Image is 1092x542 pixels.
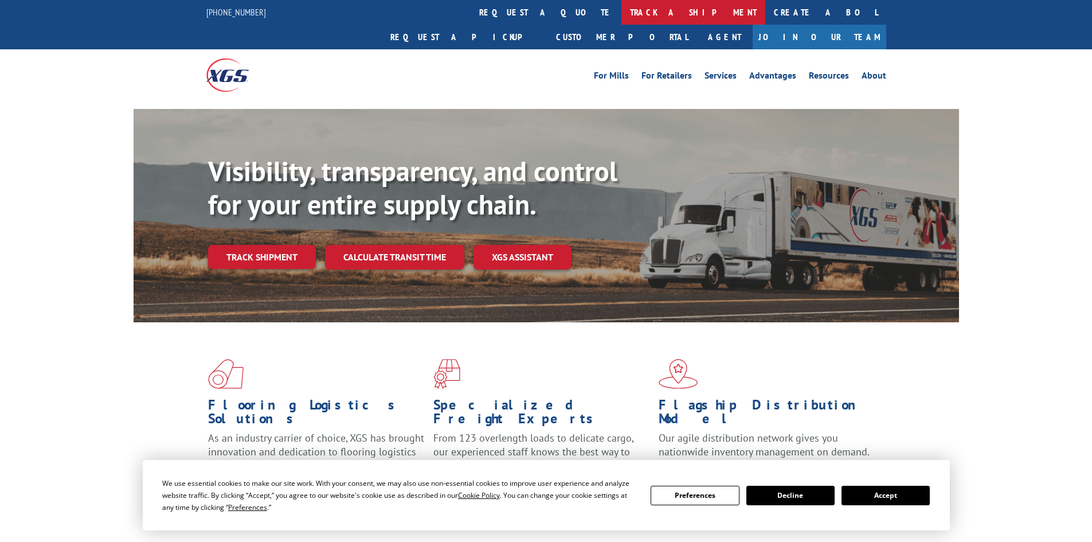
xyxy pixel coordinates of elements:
h1: Flooring Logistics Solutions [208,398,425,431]
span: Preferences [228,502,267,512]
a: Advantages [749,71,796,84]
button: Accept [841,486,930,505]
div: We use essential cookies to make our site work. With your consent, we may also use non-essential ... [162,477,637,513]
a: About [862,71,886,84]
h1: Flagship Distribution Model [659,398,875,431]
h1: Specialized Freight Experts [433,398,650,431]
a: XGS ASSISTANT [473,245,572,270]
span: Our agile distribution network gives you nationwide inventory management on demand. [659,431,870,458]
a: Track shipment [208,245,316,269]
span: Cookie Policy [458,490,500,500]
div: Cookie Consent Prompt [143,460,950,531]
button: Decline [746,486,835,505]
button: Preferences [651,486,739,505]
a: Resources [809,71,849,84]
a: Calculate transit time [325,245,464,270]
a: Customer Portal [547,25,696,49]
b: Visibility, transparency, and control for your entire supply chain. [208,153,617,222]
a: For Mills [594,71,629,84]
a: Agent [696,25,753,49]
a: Services [704,71,737,84]
a: Join Our Team [753,25,886,49]
a: Request a pickup [382,25,547,49]
span: As an industry carrier of choice, XGS has brought innovation and dedication to flooring logistics... [208,431,424,472]
img: xgs-icon-focused-on-flooring-red [433,359,460,389]
img: xgs-icon-flagship-distribution-model-red [659,359,698,389]
p: From 123 overlength loads to delicate cargo, our experienced staff knows the best way to move you... [433,431,650,482]
a: [PHONE_NUMBER] [206,6,266,18]
img: xgs-icon-total-supply-chain-intelligence-red [208,359,244,389]
a: For Retailers [641,71,692,84]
